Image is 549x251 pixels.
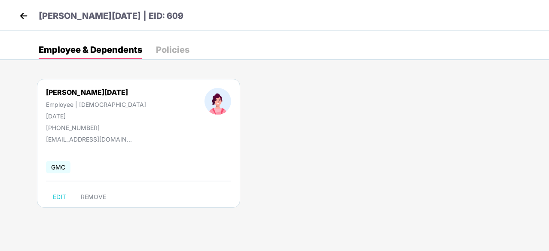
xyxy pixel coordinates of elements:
div: [PERSON_NAME][DATE] [46,88,146,97]
div: [EMAIL_ADDRESS][DOMAIN_NAME] [46,136,132,143]
div: Policies [156,45,189,54]
span: EDIT [53,194,66,200]
span: REMOVE [81,194,106,200]
div: [PHONE_NUMBER] [46,124,146,131]
div: Employee | [DEMOGRAPHIC_DATA] [46,101,146,108]
span: GMC [46,161,70,173]
button: EDIT [46,190,73,204]
div: [DATE] [46,112,146,120]
button: REMOVE [74,190,113,204]
img: profileImage [204,88,231,115]
p: [PERSON_NAME][DATE] | EID: 609 [39,9,183,23]
div: Employee & Dependents [39,45,142,54]
img: back [17,9,30,22]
